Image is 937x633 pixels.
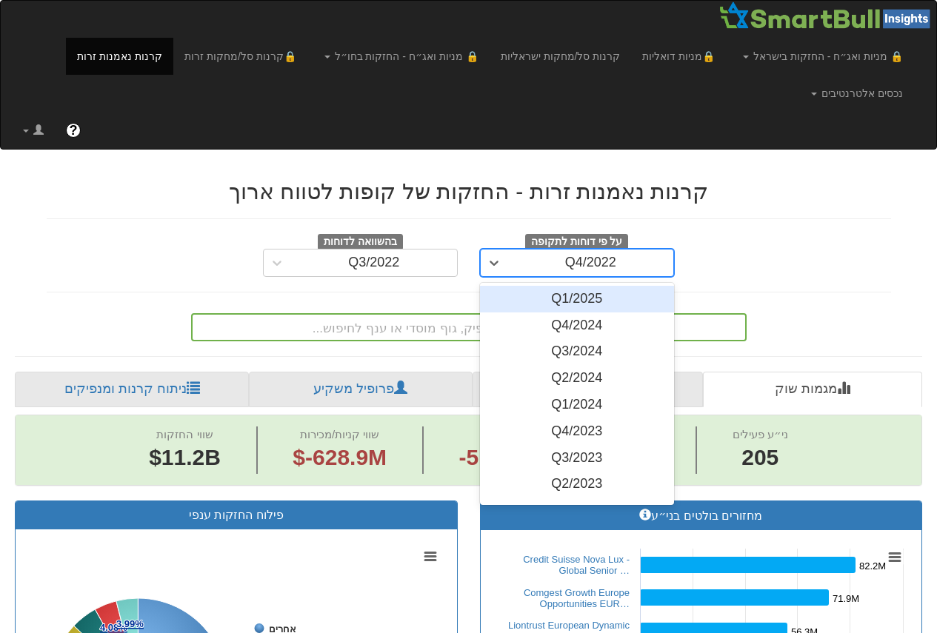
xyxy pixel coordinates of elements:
[27,509,446,522] h3: פילוח החזקות ענפי
[66,38,173,75] a: קרנות נאמנות זרות
[173,38,313,75] a: 🔒קרנות סל/מחקות זרות
[480,286,675,312] div: Q1/2025
[733,442,788,474] span: 205
[100,622,127,633] tspan: 4.08%
[300,428,379,441] span: שווי קניות/מכירות
[703,372,922,407] a: מגמות שוק
[480,471,675,498] div: Q2/2023
[149,445,221,469] span: $11.2B
[293,445,387,469] span: $-628.9M
[459,442,530,474] span: -5.66%
[480,338,675,365] div: Q3/2024
[480,418,675,445] div: Q4/2023
[480,392,675,418] div: Q1/2024
[524,587,630,609] a: Comgest Growth Europe Opportunities EUR…
[69,123,77,138] span: ?
[718,1,936,30] img: Smartbull
[523,554,630,576] a: Credit Suisse Nova Lux - Global Senior …
[15,372,249,407] a: ניתוח קרנות ומנפיקים
[492,509,911,523] h3: מחזורים בולטים בני״ע
[47,179,891,204] h2: קרנות נאמנות זרות - החזקות של קופות לטווח ארוך
[480,445,675,472] div: Q3/2023
[480,312,675,339] div: Q4/2024
[631,38,732,75] a: 🔒מניות דואליות
[565,255,616,270] div: Q4/2022
[480,498,675,524] div: Q1/2023
[833,593,859,604] tspan: 71.9M
[480,365,675,392] div: Q2/2024
[800,75,914,112] a: נכסים אלטרנטיבים
[490,38,632,75] a: קרנות סל/מחקות ישראליות
[116,618,144,629] tspan: 3.99%
[55,112,92,149] a: ?
[859,560,886,572] tspan: 82.2M
[249,372,472,407] a: פרופיל משקיע
[318,234,403,250] span: בהשוואה לדוחות
[473,372,703,407] a: ניתוח קטגוריה
[313,38,490,75] a: 🔒 מניות ואג״ח - החזקות בחו״ל
[733,428,788,441] span: ני״ע פעילים
[156,428,213,441] span: שווי החזקות
[732,38,914,75] a: 🔒 מניות ואג״ח - החזקות בישראל
[348,255,399,270] div: Q3/2022
[193,315,745,340] div: הקלד שם ני״ע, מנפיק, גוף מוסדי או ענף לחיפוש...
[525,234,628,250] span: על פי דוחות לתקופה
